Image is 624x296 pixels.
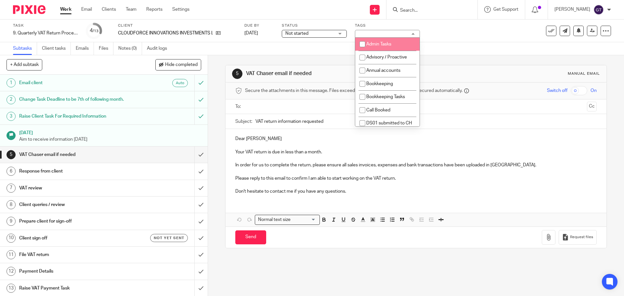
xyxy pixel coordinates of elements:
[366,82,393,86] span: Bookkeeping
[366,95,405,99] span: Bookkeeping Tasks
[102,6,116,13] a: Clients
[235,118,252,125] label: Subject:
[559,230,596,245] button: Request files
[19,233,132,243] h1: Client sign off
[19,166,132,176] h1: Response from client
[570,235,593,240] span: Request files
[235,149,596,155] p: Your VAT return is due in less than a month.
[155,59,201,70] button: Hide completed
[19,128,201,136] h1: [DATE]
[6,200,16,209] div: 8
[19,200,132,210] h1: Client queries / review
[355,23,420,28] label: Tags
[147,42,172,55] a: Audit logs
[19,283,132,293] h1: Raise VAT Payment Task
[256,216,292,223] span: Normal text size
[6,184,16,193] div: 7
[6,217,16,226] div: 9
[6,250,16,259] div: 11
[6,59,42,70] button: + Add subtask
[118,30,213,36] p: CLOUDFORCE INNOVATIONS INVESTMENTS LIMITED
[255,215,320,225] div: Search for option
[19,183,132,193] h1: VAT review
[366,55,407,59] span: Advisory / Proactive
[126,6,136,13] a: Team
[6,284,16,293] div: 13
[13,5,45,14] img: Pixie
[285,31,308,36] span: Not started
[292,216,316,223] input: Search for option
[587,102,597,111] button: Cc
[13,42,37,55] a: Subtasks
[493,7,518,12] span: Get Support
[6,95,16,104] div: 2
[235,103,242,110] label: To:
[6,234,16,243] div: 10
[93,29,98,33] small: /13
[245,87,462,94] span: Secure the attachments in this message. Files exceeding the size limit (10MB) will be secured aut...
[19,111,132,121] h1: Raise Client Task For Required Information
[6,78,16,87] div: 1
[593,5,604,15] img: svg%3E
[244,31,258,35] span: [DATE]
[6,112,16,121] div: 3
[42,42,71,55] a: Client tasks
[6,267,16,276] div: 12
[81,6,92,13] a: Email
[591,87,597,94] span: On
[244,23,274,28] label: Due by
[6,167,16,176] div: 6
[568,71,600,76] div: Manual email
[6,150,16,159] div: 5
[19,266,132,276] h1: Payment Details
[366,121,412,125] span: DS01 submitted to CH
[172,79,188,87] div: Auto
[246,70,430,77] h1: VAT Chaser email if needed
[76,42,94,55] a: Emails
[13,30,78,36] div: 9. Quarterly VAT Return Process
[235,175,596,182] p: Please reply to this email to confirm I am able to start working on the VAT return.
[118,23,236,28] label: Client
[146,6,162,13] a: Reports
[19,136,201,143] p: Aim to receive information [DATE]
[19,216,132,226] h1: Prepare client for sign-off
[282,23,347,28] label: Status
[235,230,266,244] input: Send
[13,23,78,28] label: Task
[19,250,132,260] h1: File VAT return
[165,62,198,68] span: Hide completed
[366,68,400,73] span: Annual accounts
[366,42,391,46] span: Admin Tasks
[235,188,596,195] p: Don't hesitate to contact me if you have any questions.
[99,42,113,55] a: Files
[60,6,71,13] a: Work
[154,235,184,241] span: Not yet sent
[232,69,242,79] div: 5
[547,87,567,94] span: Switch off
[118,42,142,55] a: Notes (0)
[19,150,132,160] h1: VAT Chaser email if needed
[399,8,458,14] input: Search
[19,78,132,88] h1: Email client
[19,95,132,104] h1: Change Task Deadline to be 7th of following month.
[90,27,98,34] div: 4
[235,135,596,142] p: Dear [PERSON_NAME]
[172,6,189,13] a: Settings
[366,108,390,112] span: Call Booked
[235,162,596,168] p: In order for us to complete the return, please ensure all sales invoices, expenses and bank trans...
[554,6,590,13] p: [PERSON_NAME]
